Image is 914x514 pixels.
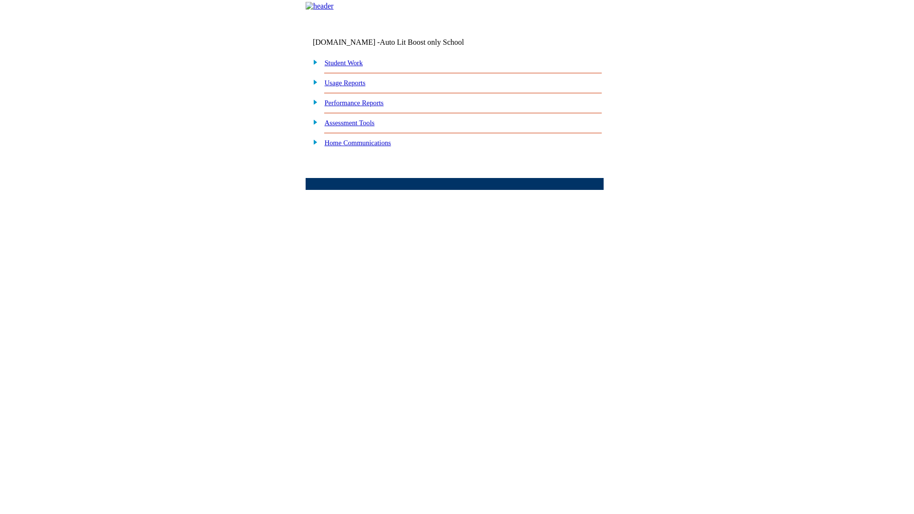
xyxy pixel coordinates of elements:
[313,38,488,47] td: [DOMAIN_NAME] -
[308,58,318,66] img: plus.gif
[308,78,318,86] img: plus.gif
[325,119,375,127] a: Assessment Tools
[308,138,318,146] img: plus.gif
[325,79,366,87] a: Usage Reports
[308,118,318,126] img: plus.gif
[325,59,363,67] a: Student Work
[306,2,334,10] img: header
[325,139,391,147] a: Home Communications
[380,38,464,46] nobr: Auto Lit Boost only School
[325,99,384,107] a: Performance Reports
[308,98,318,106] img: plus.gif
